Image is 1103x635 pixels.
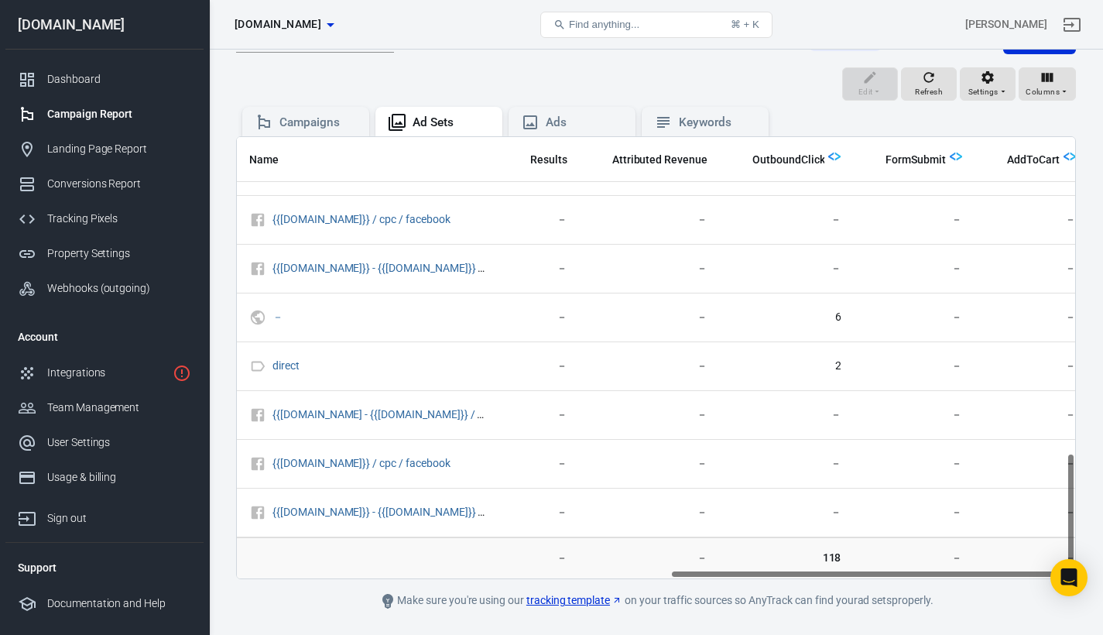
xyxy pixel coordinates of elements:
[308,592,1005,610] div: Make sure you're using our on your traffic sources so AnyTrack can find your ad sets properly.
[47,434,191,451] div: User Settings
[47,400,191,416] div: Team Management
[47,176,191,192] div: Conversions Report
[47,596,191,612] div: Documentation and Help
[5,549,204,586] li: Support
[47,211,191,227] div: Tracking Pixels
[5,201,204,236] a: Tracking Pixels
[5,97,204,132] a: Campaign Report
[5,271,204,306] a: Webhooks (outgoing)
[1019,67,1076,101] button: Columns
[526,592,622,609] a: tracking template
[540,12,772,38] button: Find anything...⌘ + K
[228,10,340,39] button: [DOMAIN_NAME]
[235,15,321,34] span: worldwidehealthytip.com
[915,85,943,99] span: Refresh
[679,115,756,131] div: Keywords
[960,67,1016,101] button: Settings
[1026,85,1060,99] span: Columns
[47,141,191,157] div: Landing Page Report
[901,67,957,101] button: Refresh
[5,318,204,355] li: Account
[47,510,191,527] div: Sign out
[5,236,204,271] a: Property Settings
[47,106,191,122] div: Campaign Report
[413,115,490,131] div: Ad Sets
[731,19,759,30] div: ⌘ + K
[546,115,623,131] div: Ads
[5,460,204,495] a: Usage & billing
[965,16,1047,33] div: Account id: GXqx2G2u
[1053,6,1091,43] a: Sign out
[47,280,191,297] div: Webhooks (outgoing)
[5,390,204,425] a: Team Management
[569,19,639,30] span: Find anything...
[47,71,191,88] div: Dashboard
[5,18,204,32] div: [DOMAIN_NAME]
[47,245,191,262] div: Property Settings
[5,132,204,166] a: Landing Page Report
[5,425,204,460] a: User Settings
[279,115,357,131] div: Campaigns
[47,469,191,486] div: Usage & billing
[5,355,204,390] a: Integrations
[5,495,204,536] a: Sign out
[968,85,999,99] span: Settings
[173,364,191,383] svg: 1 networks not verified yet
[1050,559,1088,596] div: Open Intercom Messenger
[47,365,166,381] div: Integrations
[5,62,204,97] a: Dashboard
[5,166,204,201] a: Conversions Report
